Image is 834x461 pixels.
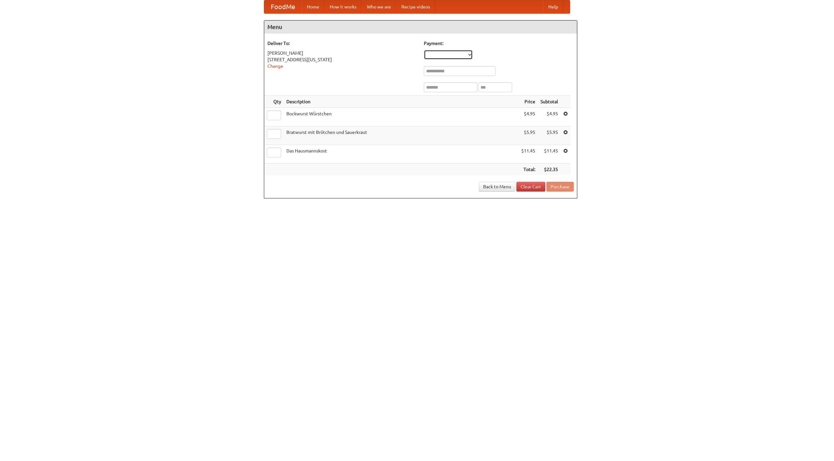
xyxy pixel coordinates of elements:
[284,126,519,145] td: Bratwurst mit Brötchen und Sauerkraut
[538,126,561,145] td: $5.95
[479,182,515,192] a: Back to Menu
[538,164,561,176] th: $22.35
[519,108,538,126] td: $4.95
[546,182,574,192] button: Purchase
[264,0,302,13] a: FoodMe
[362,0,396,13] a: Who we are
[284,108,519,126] td: Bockwurst Würstchen
[519,145,538,164] td: $11.45
[284,96,519,108] th: Description
[516,182,545,192] a: Clear Cart
[284,145,519,164] td: Das Hausmannskost
[264,96,284,108] th: Qty
[538,108,561,126] td: $4.95
[264,21,577,34] h4: Menu
[424,40,574,47] h5: Payment:
[324,0,362,13] a: How it works
[267,50,417,56] div: [PERSON_NAME]
[519,126,538,145] td: $5.95
[519,164,538,176] th: Total:
[267,56,417,63] div: [STREET_ADDRESS][US_STATE]
[267,40,417,47] h5: Deliver To:
[538,145,561,164] td: $11.45
[538,96,561,108] th: Subtotal
[267,64,283,69] a: Change
[396,0,435,13] a: Recipe videos
[302,0,324,13] a: Home
[543,0,563,13] a: Help
[519,96,538,108] th: Price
